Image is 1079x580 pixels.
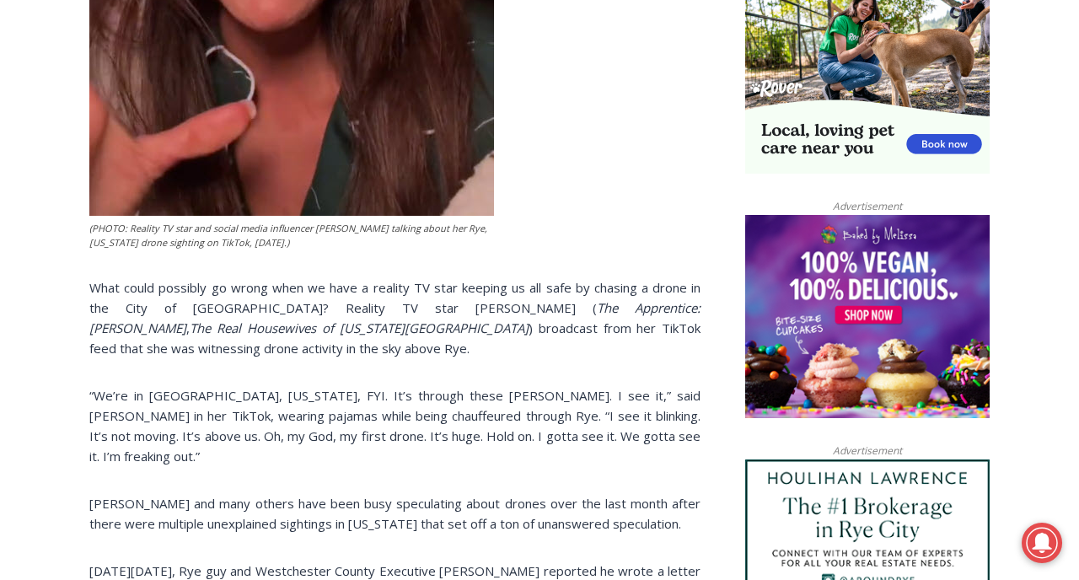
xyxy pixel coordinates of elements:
[5,174,165,238] span: Open Tues. - Sun. [PHONE_NUMBER]
[441,168,781,206] span: Intern @ [DOMAIN_NAME]
[89,387,701,465] span: “We’re in [GEOGRAPHIC_DATA], [US_STATE], FYI. It’s through these [PERSON_NAME]. I see it,” said [...
[513,18,587,65] h4: Book [PERSON_NAME]'s Good Humor for Your Event
[816,443,919,459] span: Advertisement
[173,105,239,201] div: "Chef [PERSON_NAME] omakase menu is nirvana for lovers of great Japanese food."
[405,164,817,210] a: Intern @ [DOMAIN_NAME]
[89,279,701,316] span: What could possibly go wrong when we have a reality TV star keeping us all safe by chasing a dron...
[89,299,701,336] span: The Apprentice: [PERSON_NAME]
[745,215,990,419] img: Baked by Melissa
[190,320,529,336] span: The Real Housewives of [US_STATE][GEOGRAPHIC_DATA]
[501,5,609,77] a: Book [PERSON_NAME]'s Good Humor for Your Event
[1,169,169,210] a: Open Tues. - Sun. [PHONE_NUMBER]
[110,30,416,46] div: Birthdays, Graduations, Any Private Event
[89,495,701,532] span: [PERSON_NAME] and many others have been busy speculating about drones over the last month after t...
[426,1,797,164] div: Apply Now <> summer and RHS senior internships available
[186,320,190,336] span: ,
[816,198,919,214] span: Advertisement
[89,320,701,357] span: ) broadcast from her TikTok feed that she was witnessing drone activity in the sky above Rye.
[89,221,494,250] figcaption: (PHOTO: Reality TV star and social media influencer [PERSON_NAME] talking about her Rye, [US_STAT...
